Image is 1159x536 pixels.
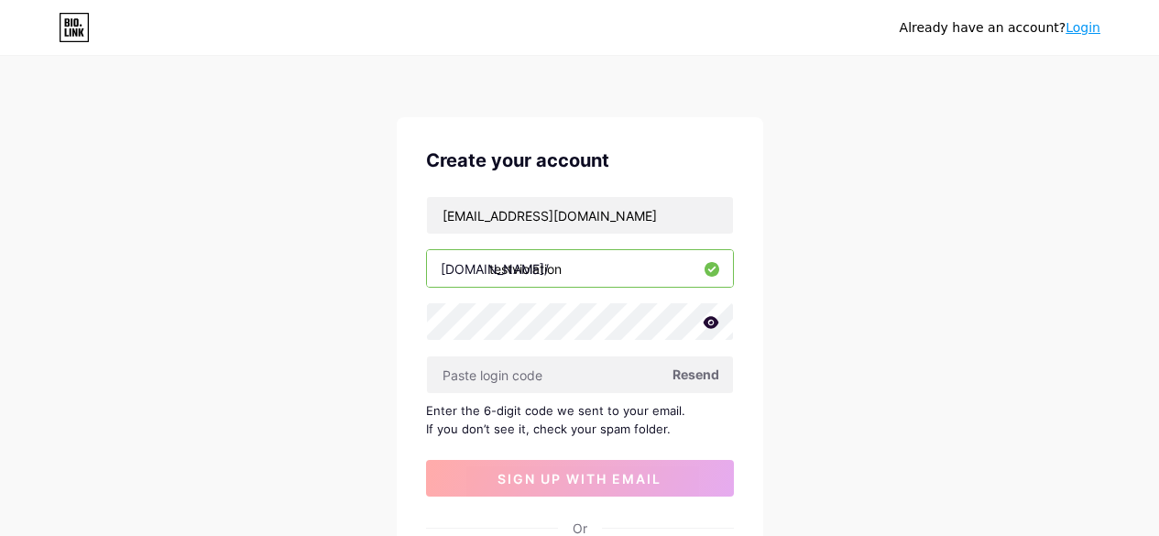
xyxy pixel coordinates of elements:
button: sign up with email [426,460,734,497]
div: [DOMAIN_NAME]/ [441,259,549,279]
a: Login [1066,20,1100,35]
input: Paste login code [427,356,733,393]
div: Already have an account? [900,18,1100,38]
div: Enter the 6-digit code we sent to your email. If you don’t see it, check your spam folder. [426,401,734,438]
span: sign up with email [497,471,662,487]
input: username [427,250,733,287]
input: Email [427,197,733,234]
div: Create your account [426,147,734,174]
span: Resend [672,365,719,384]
